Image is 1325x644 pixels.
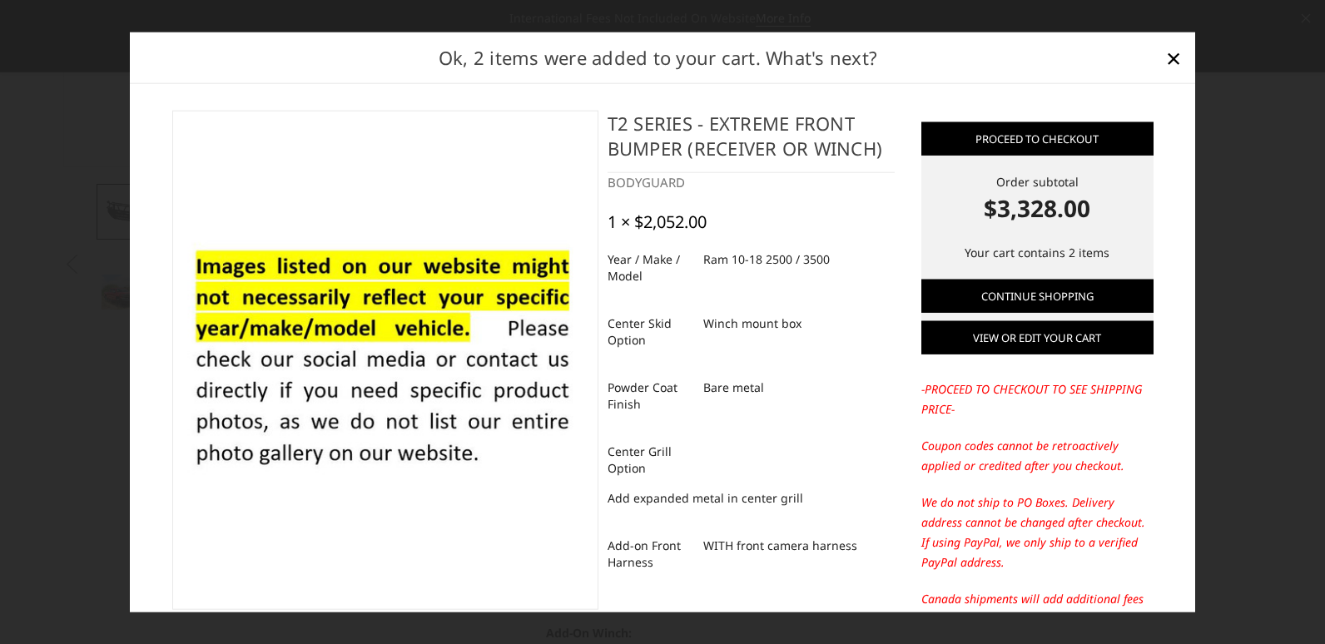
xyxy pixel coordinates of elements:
[921,493,1154,572] p: We do not ship to PO Boxes. Delivery address cannot be changed after checkout. If using PayPal, w...
[608,437,691,483] dt: Center Grill Option
[608,172,895,191] div: BODYGUARD
[1166,39,1181,75] span: ×
[703,373,764,403] dd: Bare metal
[921,121,1154,155] a: Proceed to checkout
[703,245,830,275] dd: Ram 10-18 2500 / 3500
[608,245,691,291] dt: Year / Make / Model
[921,242,1154,262] p: Your cart contains 2 items
[181,220,589,498] img: T2 Series - Extreme Front Bumper (receiver or winch)
[608,531,691,577] dt: Add-on Front Harness
[921,190,1154,225] strong: $3,328.00
[703,309,801,339] dd: Winch mount box
[1160,44,1187,71] a: Close
[921,436,1154,476] p: Coupon codes cannot be retroactively applied or credited after you checkout.
[921,279,1154,312] a: Continue Shopping
[608,110,895,172] h4: T2 Series - Extreme Front Bumper (receiver or winch)
[608,373,691,419] dt: Powder Coat Finish
[921,321,1154,354] a: View or edit your cart
[156,44,1160,72] h2: Ok, 2 items were added to your cart. What's next?
[703,531,857,561] dd: WITH front camera harness
[921,172,1154,225] div: Order subtotal
[608,483,803,513] dd: Add expanded metal in center grill
[608,309,691,355] dt: Center Skid Option
[921,379,1154,419] p: -PROCEED TO CHECKOUT TO SEE SHIPPING PRICE-
[608,212,707,232] div: 1 × $2,052.00
[1242,564,1325,644] iframe: Chat Widget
